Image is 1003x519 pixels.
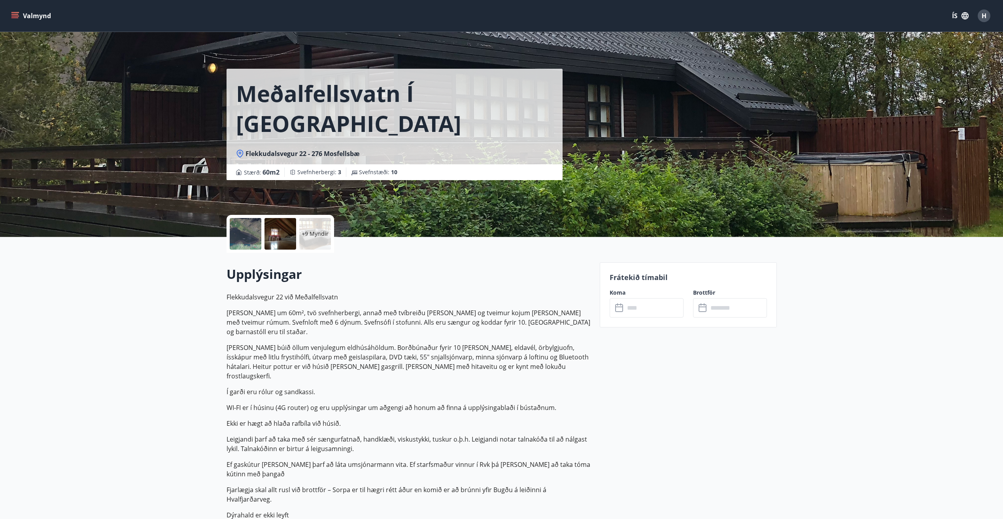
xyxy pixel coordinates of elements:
p: [PERSON_NAME] búið öllum venjulegum eldhúsáhöldum. Borðbúnaður fyrir 10 [PERSON_NAME], eldavél, ö... [227,343,590,381]
h2: Upplýsingar [227,265,590,283]
p: Ekki er hægt að hlaða rafbíla við húsið. [227,419,590,428]
h1: Meðalfellsvatn í [GEOGRAPHIC_DATA] [236,78,553,138]
p: Frátekið tímabil [610,272,767,282]
p: Ef gaskútur [PERSON_NAME] þarf að láta umsjónarmann vita. Ef starfsmaður vinnur í Rvk þá [PERSON_... [227,460,590,479]
button: ÍS [948,9,973,23]
label: Koma [610,289,684,297]
span: H [982,11,986,20]
p: WI-FI er í húsinu (4G router) og eru upplýsingar um aðgengi að honum að finna á upplýsingablaði í... [227,403,590,412]
label: Brottför [693,289,767,297]
button: H [975,6,994,25]
p: Fjarlægja skal allt rusl við brottför – Sorpa er til hægri rétt áður en komið er að brúnni yfir B... [227,485,590,504]
span: 3 [338,168,341,176]
button: menu [9,9,54,23]
p: Flekkudalsvegur 22 við Meðalfellsvatn [227,292,590,302]
p: Í garði eru rólur og sandkassi. [227,387,590,397]
span: Svefnherbergi : [297,168,341,176]
p: +9 Myndir [302,230,329,238]
p: Leigjandi þarf að taka með sér sængurfatnað, handklæði, viskustykki, tuskur o.þ.h. Leigjandi nota... [227,434,590,453]
span: Svefnstæði : [359,168,397,176]
p: [PERSON_NAME] um 60m², tvö svefnherbergi, annað með tvíbreiðu [PERSON_NAME] og tveimur kojum [PER... [227,308,590,337]
span: 60 m2 [263,168,280,177]
span: 10 [391,168,397,176]
span: Flekkudalsvegur 22 - 276 Mosfellsbæ [246,149,360,158]
span: Stærð : [244,167,280,177]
